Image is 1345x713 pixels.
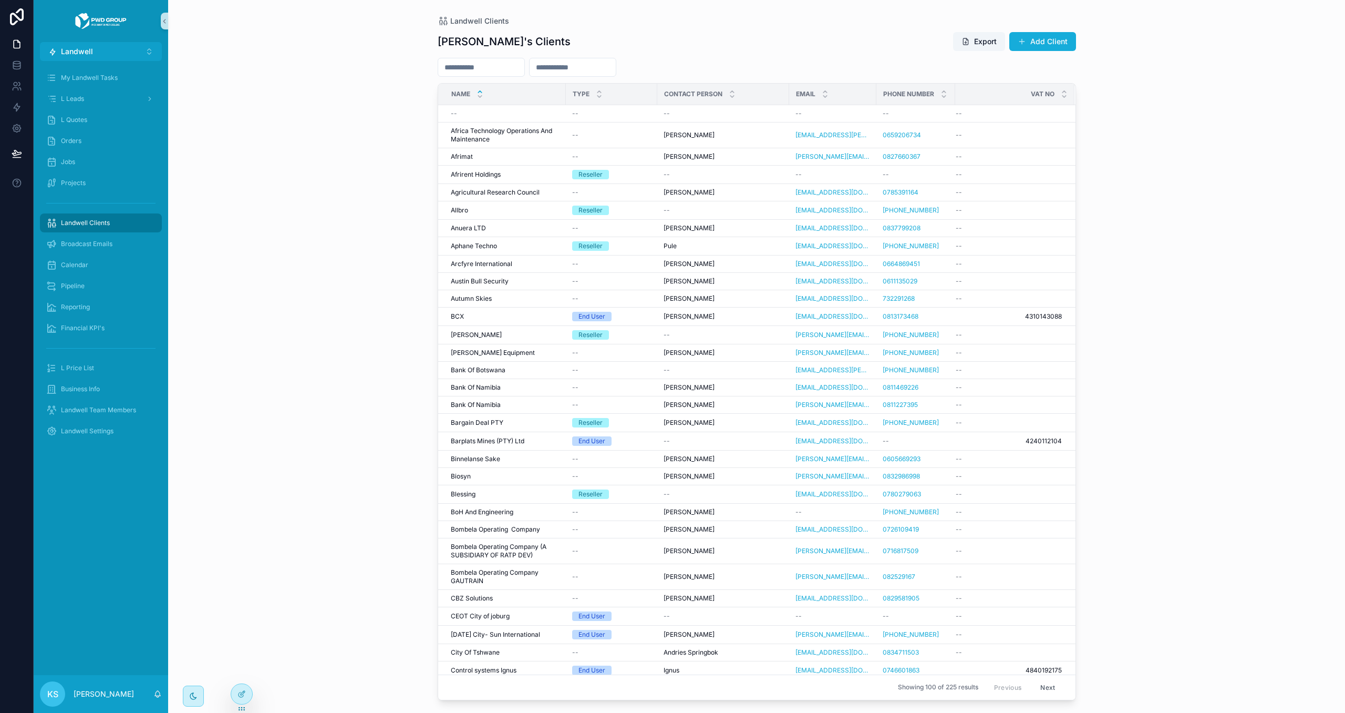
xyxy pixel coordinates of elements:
[40,110,162,129] a: L Quotes
[451,331,560,339] a: [PERSON_NAME]
[664,260,715,268] span: [PERSON_NAME]
[795,401,870,409] a: [PERSON_NAME][EMAIL_ADDRESS][DOMAIN_NAME]
[795,490,870,498] a: [EMAIL_ADDRESS][DOMAIN_NAME]
[956,383,962,392] span: --
[664,331,783,339] a: --
[572,131,578,139] span: --
[795,188,870,197] a: [EMAIL_ADDRESS][DOMAIN_NAME]
[572,401,578,409] span: --
[578,312,605,321] div: End User
[956,294,1062,303] a: --
[451,437,524,445] span: Barplats Mines (PTY) Ltd
[664,131,715,139] span: [PERSON_NAME]
[451,294,492,303] span: Autumn Skies
[664,131,783,139] a: [PERSON_NAME]
[451,260,560,268] a: Arcfyre International
[795,437,870,445] a: [EMAIL_ADDRESS][DOMAIN_NAME]
[40,298,162,317] a: Reporting
[572,418,651,427] a: Reseller
[664,383,715,392] span: [PERSON_NAME]
[883,366,939,374] a: [PHONE_NUMBER]
[61,158,75,166] span: Jobs
[956,152,962,161] span: --
[795,455,870,463] a: [PERSON_NAME][EMAIL_ADDRESS][DOMAIN_NAME]
[883,349,939,357] a: [PHONE_NUMBER]
[40,68,162,87] a: My Landwell Tasks
[40,42,162,61] button: Select Button
[883,170,889,179] span: --
[883,437,949,445] a: --
[572,472,651,481] a: --
[664,437,783,445] a: --
[795,242,870,250] a: [EMAIL_ADDRESS][DOMAIN_NAME]
[61,406,136,414] span: Landwell Team Members
[883,242,939,250] a: [PHONE_NUMBER]
[451,260,512,268] span: Arcfyre International
[451,294,560,303] a: Autumn Skies
[664,260,783,268] a: [PERSON_NAME]
[883,349,949,357] a: [PHONE_NUMBER]
[61,303,90,311] span: Reporting
[795,331,870,339] a: [PERSON_NAME][EMAIL_ADDRESS][DOMAIN_NAME]
[795,131,870,139] a: [EMAIL_ADDRESS][PERSON_NAME][DOMAIN_NAME]
[451,455,500,463] span: Binnelanse Sake
[451,224,486,232] span: Anuera LTD
[451,242,560,250] a: Aphane Techno
[956,349,962,357] span: --
[795,472,870,481] a: [PERSON_NAME][EMAIL_ADDRESS][DOMAIN_NAME]
[883,401,949,409] a: 0811227395
[451,109,560,118] a: --
[572,277,651,286] a: --
[883,331,949,339] a: [PHONE_NUMBER]
[572,224,651,232] a: --
[795,294,870,303] a: [EMAIL_ADDRESS][DOMAIN_NAME]
[956,294,962,303] span: --
[572,312,651,321] a: End User
[40,174,162,192] a: Projects
[451,277,560,286] a: Austin Bull Security
[75,13,127,29] img: App logo
[572,294,651,303] a: --
[664,206,670,215] span: --
[61,179,86,187] span: Projects
[664,188,783,197] a: [PERSON_NAME]
[451,331,502,339] span: [PERSON_NAME]
[664,490,670,498] span: --
[956,277,962,286] span: --
[40,256,162,274] a: Calendar
[795,152,870,161] a: [PERSON_NAME][EMAIL_ADDRESS][DOMAIN_NAME]
[883,170,949,179] a: --
[572,383,578,392] span: --
[61,137,81,145] span: Orders
[956,170,1062,179] a: --
[572,472,578,481] span: --
[664,242,677,250] span: Pule
[795,260,870,268] a: [EMAIL_ADDRESS][DOMAIN_NAME]
[953,32,1005,51] button: Export
[795,170,802,179] span: --
[795,206,870,215] a: [EMAIL_ADDRESS][DOMAIN_NAME]
[664,472,715,481] span: [PERSON_NAME]
[451,312,560,321] a: BCX
[883,277,917,286] a: 0611135029
[40,380,162,399] a: Business Info
[451,401,560,409] a: Bank Of Namibia
[451,490,475,498] span: Blessing
[451,277,509,286] span: Austin Bull Security
[664,152,783,161] a: [PERSON_NAME]
[795,109,870,118] a: --
[451,170,560,179] a: Afrirent Holdings
[956,206,1062,215] a: --
[572,188,578,197] span: --
[956,455,962,463] span: --
[664,109,670,118] span: --
[572,188,651,197] a: --
[61,74,118,82] span: My Landwell Tasks
[34,61,168,454] div: scrollable content
[664,277,783,286] a: [PERSON_NAME]
[883,419,949,427] a: [PHONE_NUMBER]
[40,401,162,420] a: Landwell Team Members
[61,240,112,248] span: Broadcast Emails
[451,490,560,498] a: Blessing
